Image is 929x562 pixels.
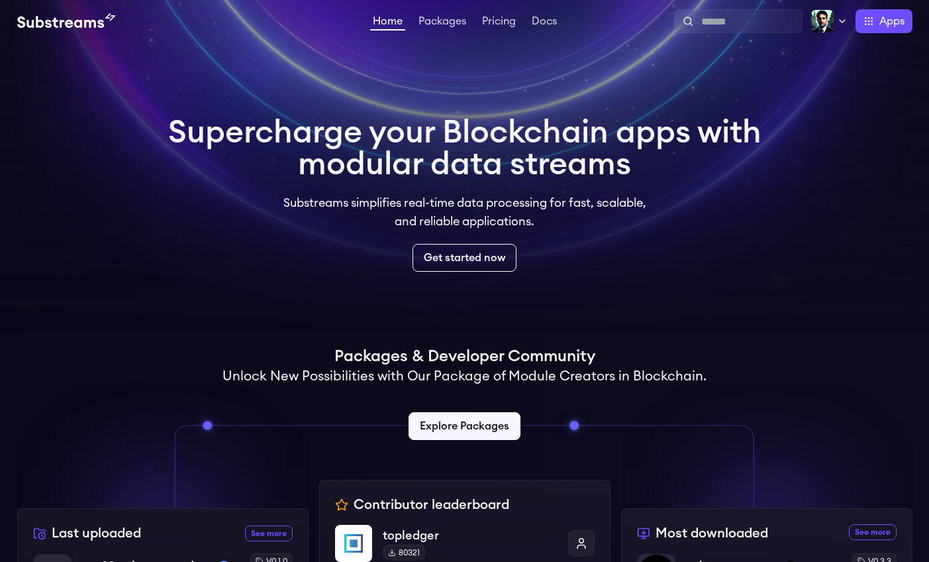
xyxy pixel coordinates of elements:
a: Docs [529,16,560,29]
img: topledger [335,525,372,562]
a: See more recently uploaded packages [245,526,293,541]
div: 80321 [383,545,425,561]
h1: Packages & Developer Community [334,346,595,367]
a: Explore Packages [409,412,520,440]
p: topledger [383,526,558,545]
p: Substreams simplifies real-time data processing for fast, scalable, and reliable applications. [274,194,656,231]
img: Substream's logo [17,13,115,29]
a: See more most downloaded packages [849,524,897,540]
a: Pricing [479,16,518,29]
a: Packages [416,16,469,29]
span: Apps [879,13,905,29]
h2: Unlock New Possibilities with Our Package of Module Creators in Blockchain. [222,367,707,386]
h1: Supercharge your Blockchain apps with modular data streams [168,117,761,180]
a: Get started now [413,244,516,272]
a: Home [370,16,405,30]
img: Profile [810,9,834,33]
